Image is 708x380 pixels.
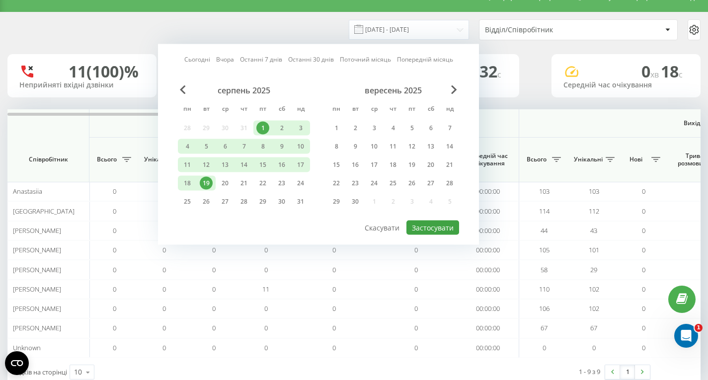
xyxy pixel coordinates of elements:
[197,157,216,172] div: вт 12 серп 2025 р.
[332,323,336,332] span: 0
[253,121,272,136] div: пт 1 серп 2025 р.
[200,158,213,171] div: 12
[13,226,61,235] span: [PERSON_NAME]
[212,245,216,254] span: 0
[294,158,307,171] div: 17
[440,176,459,191] div: нд 28 вер 2025 р.
[255,102,270,117] abbr: п’ятниця
[332,343,336,352] span: 0
[115,119,493,127] span: Вхідні дзвінки
[590,323,597,332] span: 67
[274,102,289,117] abbr: субота
[264,343,268,352] span: 0
[386,102,400,117] abbr: четвер
[200,140,213,153] div: 5
[421,139,440,154] div: сб 13 вер 2025 р.
[443,177,456,190] div: 28
[539,245,550,254] span: 105
[74,367,82,377] div: 10
[237,177,250,190] div: 21
[541,226,548,235] span: 44
[443,122,456,135] div: 7
[457,240,519,260] td: 00:00:00
[197,139,216,154] div: вт 5 серп 2025 р.
[162,285,166,294] span: 0
[181,158,194,171] div: 11
[330,177,343,190] div: 22
[235,139,253,154] div: чт 7 серп 2025 р.
[13,323,61,332] span: [PERSON_NAME]
[264,323,268,332] span: 0
[199,102,214,117] abbr: вівторок
[329,102,344,117] abbr: понеділок
[642,285,645,294] span: 0
[216,139,235,154] div: ср 6 серп 2025 р.
[414,323,418,332] span: 0
[113,343,116,352] span: 0
[275,140,288,153] div: 9
[402,176,421,191] div: пт 26 вер 2025 р.
[330,140,343,153] div: 8
[642,245,645,254] span: 0
[440,157,459,172] div: нд 21 вер 2025 р.
[346,176,365,191] div: вт 23 вер 2025 р.
[414,245,418,254] span: 0
[178,157,197,172] div: пн 11 серп 2025 р.
[365,121,384,136] div: ср 3 вер 2025 р.
[592,343,596,352] span: 0
[695,324,703,332] span: 1
[69,62,139,81] div: 11 (100)%
[349,195,362,208] div: 30
[327,139,346,154] div: пн 8 вер 2025 р.
[384,176,402,191] div: чт 25 вер 2025 р.
[235,194,253,209] div: чт 28 серп 2025 р.
[212,323,216,332] span: 0
[13,187,42,196] span: Anastasiia
[181,177,194,190] div: 18
[424,158,437,171] div: 20
[624,155,648,163] span: Нові
[642,323,645,332] span: 0
[414,343,418,352] span: 0
[181,195,194,208] div: 25
[348,102,363,117] abbr: вівторок
[539,207,550,216] span: 114
[497,69,501,80] span: c
[327,85,459,95] div: вересень 2025
[365,157,384,172] div: ср 17 вер 2025 р.
[346,139,365,154] div: вт 9 вер 2025 р.
[384,139,402,154] div: чт 11 вер 2025 р.
[368,158,381,171] div: 17
[424,122,437,135] div: 6
[421,121,440,136] div: сб 6 вер 2025 р.
[346,194,365,209] div: вт 30 вер 2025 р.
[178,85,310,95] div: серпень 2025
[402,157,421,172] div: пт 19 вер 2025 р.
[539,285,550,294] span: 110
[421,176,440,191] div: сб 27 вер 2025 р.
[405,158,418,171] div: 19
[13,207,75,216] span: [GEOGRAPHIC_DATA]
[330,195,343,208] div: 29
[539,304,550,313] span: 106
[387,140,399,153] div: 11
[275,195,288,208] div: 30
[402,139,421,154] div: пт 12 вер 2025 р.
[590,265,597,274] span: 29
[465,152,511,167] span: Середній час очікування
[237,195,250,208] div: 28
[589,285,599,294] span: 102
[384,121,402,136] div: чт 4 вер 2025 р.
[256,122,269,135] div: 1
[589,304,599,313] span: 102
[327,157,346,172] div: пн 15 вер 2025 р.
[293,102,308,117] abbr: неділя
[237,158,250,171] div: 14
[332,265,336,274] span: 0
[180,102,195,117] abbr: понеділок
[94,155,119,163] span: Всього
[272,176,291,191] div: сб 23 серп 2025 р.
[457,221,519,240] td: 00:00:00
[272,157,291,172] div: сб 16 серп 2025 р.
[291,139,310,154] div: нд 10 серп 2025 р.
